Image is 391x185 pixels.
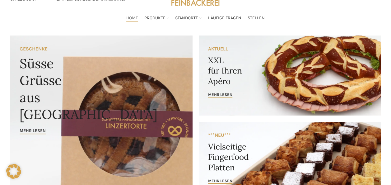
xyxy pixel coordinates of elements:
[126,12,138,24] a: Home
[208,12,241,24] a: Häufige Fragen
[248,12,265,24] a: Stellen
[175,15,198,21] span: Standorte
[175,12,202,24] a: Standorte
[208,92,232,97] span: mehr lesen
[144,12,169,24] a: Produkte
[7,12,384,24] div: Main navigation
[144,15,165,21] span: Produkte
[199,36,381,116] a: Banner link
[126,15,138,21] span: Home
[248,15,265,21] span: Stellen
[208,92,232,98] a: mehr lesen
[208,15,241,21] span: Häufige Fragen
